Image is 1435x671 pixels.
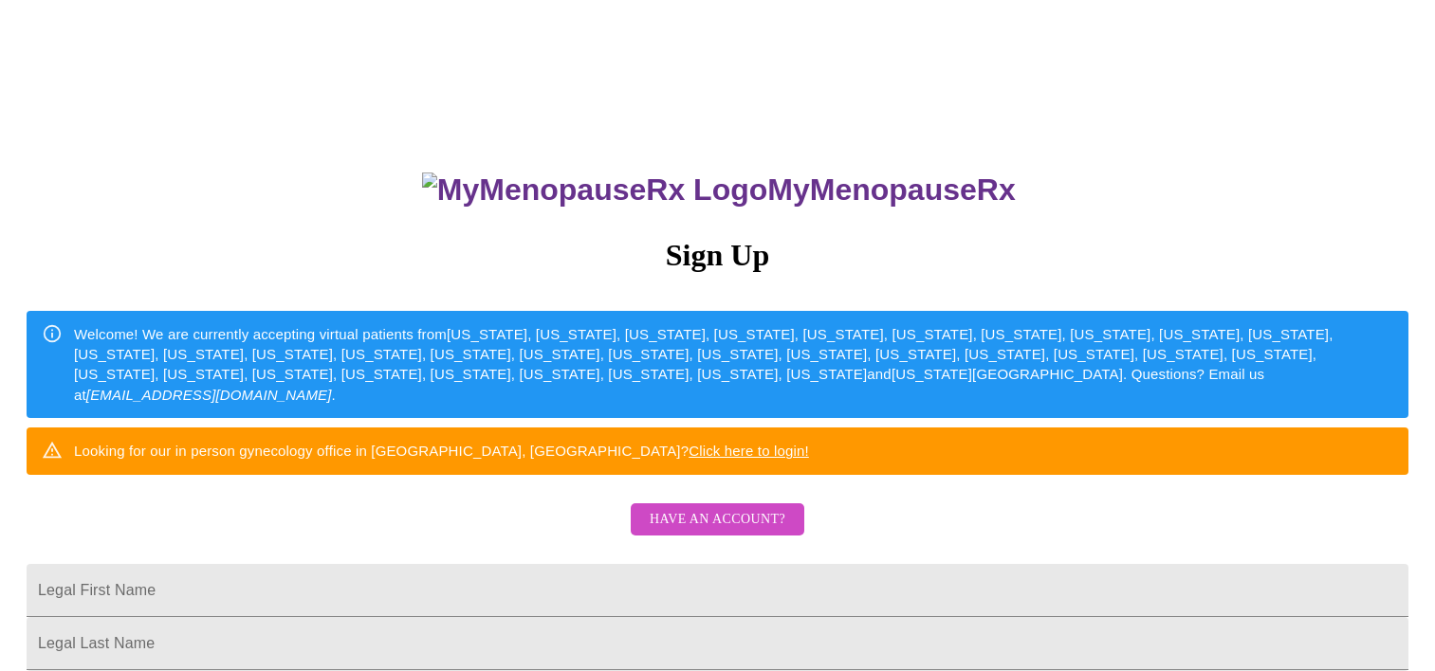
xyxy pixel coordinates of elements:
em: [EMAIL_ADDRESS][DOMAIN_NAME] [86,387,332,403]
h3: MyMenopauseRx [29,172,1409,208]
a: Have an account? [626,524,809,540]
img: MyMenopauseRx Logo [422,172,767,208]
div: Welcome! We are currently accepting virtual patients from [US_STATE], [US_STATE], [US_STATE], [US... [74,317,1393,413]
div: Looking for our in person gynecology office in [GEOGRAPHIC_DATA], [GEOGRAPHIC_DATA]? [74,433,809,468]
button: Have an account? [631,503,804,536]
span: Have an account? [650,508,785,532]
h3: Sign Up [27,238,1408,273]
a: Click here to login! [689,443,809,459]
